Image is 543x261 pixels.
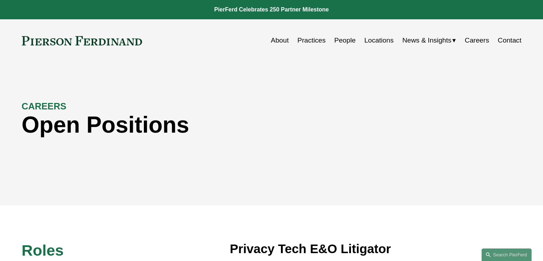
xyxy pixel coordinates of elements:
[402,34,452,47] span: News & Insights
[230,241,522,257] h3: Privacy Tech E&O Litigator
[22,112,397,138] h1: Open Positions
[465,34,489,47] a: Careers
[402,34,456,47] a: folder dropdown
[364,34,393,47] a: Locations
[297,34,326,47] a: Practices
[22,242,64,259] span: Roles
[498,34,521,47] a: Contact
[482,248,532,261] a: Search this site
[22,101,66,111] strong: CAREERS
[271,34,289,47] a: About
[334,34,356,47] a: People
